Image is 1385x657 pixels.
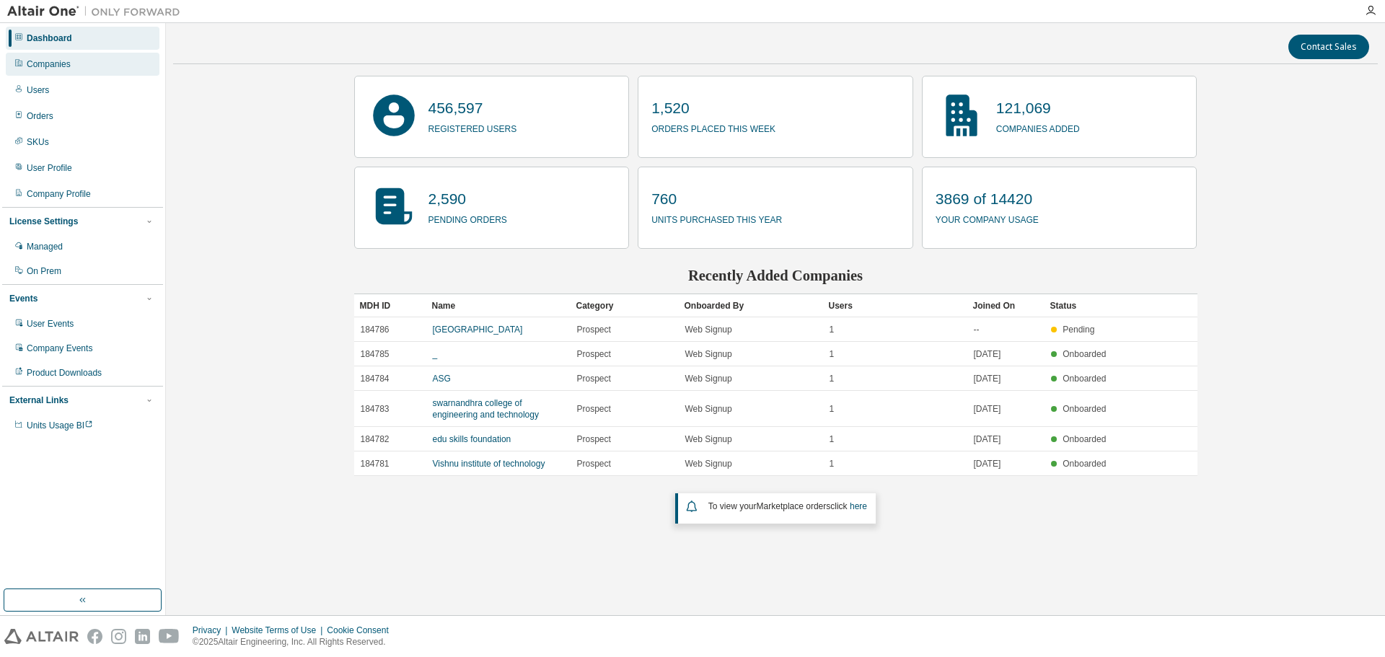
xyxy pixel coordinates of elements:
p: 760 [651,188,782,210]
div: Managed [27,241,63,252]
span: Prospect [577,458,611,469]
span: 1 [830,373,835,384]
span: [DATE] [974,458,1001,469]
p: orders placed this week [651,119,775,136]
p: your company usage [936,210,1039,226]
div: Users [829,294,962,317]
div: Company Profile [27,188,91,200]
div: MDH ID [360,294,421,317]
div: User Profile [27,162,72,174]
div: Company Events [27,343,92,354]
div: Category [576,294,673,317]
span: 184781 [361,458,390,469]
p: 3869 of 14420 [936,188,1039,210]
a: swarnandhra college of engineering and technology [433,398,539,420]
span: 1 [830,324,835,335]
span: [DATE] [974,403,1001,415]
div: SKUs [27,136,49,148]
p: © 2025 Altair Engineering, Inc. All Rights Reserved. [193,636,397,648]
div: Joined On [973,294,1039,317]
div: On Prem [27,265,61,277]
div: Dashboard [27,32,72,44]
a: here [850,501,867,511]
div: Product Downloads [27,367,102,379]
img: Altair One [7,4,188,19]
span: Onboarded [1063,404,1106,414]
span: [DATE] [974,348,1001,360]
a: [GEOGRAPHIC_DATA] [433,325,523,335]
div: Onboarded By [685,294,817,317]
button: Contact Sales [1288,35,1369,59]
span: Pending [1063,325,1094,335]
span: 184786 [361,324,390,335]
div: Companies [27,58,71,70]
div: Events [9,293,38,304]
p: 456,597 [428,97,517,119]
p: units purchased this year [651,210,782,226]
a: _ [433,349,438,359]
span: Web Signup [685,458,732,469]
img: linkedin.svg [135,629,150,644]
span: [DATE] [974,433,1001,445]
p: companies added [996,119,1080,136]
span: Prospect [577,348,611,360]
span: Prospect [577,373,611,384]
p: pending orders [428,210,507,226]
div: Website Terms of Use [232,625,327,636]
span: 184782 [361,433,390,445]
div: Name [432,294,565,317]
span: Prospect [577,433,611,445]
span: Web Signup [685,348,732,360]
span: Web Signup [685,373,732,384]
span: Prospect [577,324,611,335]
span: Onboarded [1063,434,1106,444]
span: [DATE] [974,373,1001,384]
img: youtube.svg [159,629,180,644]
img: instagram.svg [111,629,126,644]
span: Prospect [577,403,611,415]
span: 1 [830,348,835,360]
span: Onboarded [1063,374,1106,384]
a: edu skills foundation [433,434,511,444]
p: registered users [428,119,517,136]
img: altair_logo.svg [4,629,79,644]
span: 184785 [361,348,390,360]
p: 2,590 [428,188,507,210]
span: 1 [830,403,835,415]
div: Status [1050,294,1111,317]
div: License Settings [9,216,78,227]
em: Marketplace orders [757,501,831,511]
a: ASG [433,374,451,384]
p: 1,520 [651,97,775,119]
div: User Events [27,318,74,330]
span: Web Signup [685,324,732,335]
span: Onboarded [1063,459,1106,469]
span: -- [974,324,980,335]
span: Units Usage BI [27,420,93,431]
span: To view your click [708,501,867,511]
span: 184783 [361,403,390,415]
div: Privacy [193,625,232,636]
span: 1 [830,458,835,469]
span: Onboarded [1063,349,1106,359]
h2: Recently Added Companies [354,266,1197,285]
span: Web Signup [685,403,732,415]
div: Users [27,84,49,96]
span: 184784 [361,373,390,384]
p: 121,069 [996,97,1080,119]
span: Web Signup [685,433,732,445]
img: facebook.svg [87,629,102,644]
div: Cookie Consent [327,625,397,636]
div: Orders [27,110,53,122]
a: Vishnu institute of technology [433,459,545,469]
div: External Links [9,394,69,406]
span: 1 [830,433,835,445]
